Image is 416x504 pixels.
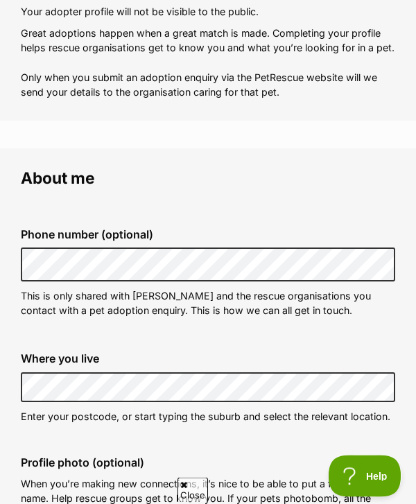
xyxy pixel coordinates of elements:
label: Profile photo (optional) [21,457,395,469]
p: This is only shared with [PERSON_NAME] and the rescue organisations you contact with a pet adopti... [21,289,395,319]
legend: About me [21,170,395,188]
p: Enter your postcode, or start typing the suburb and select the relevant location. [21,410,395,424]
iframe: Help Scout Beacon - Open [329,455,402,497]
label: Where you live [21,353,395,365]
label: Phone number (optional) [21,229,395,241]
p: Great adoptions happen when a great match is made. Completing your profile helps rescue organisat... [21,26,395,101]
p: Your adopter profile will not be visible to the public. [21,5,395,19]
span: Close [177,478,208,502]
